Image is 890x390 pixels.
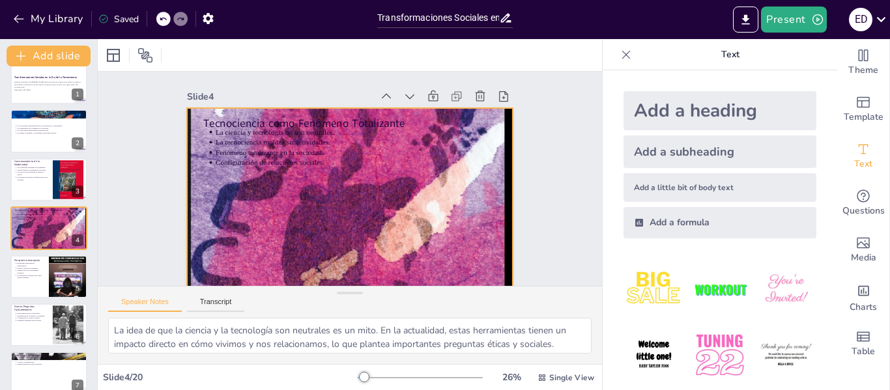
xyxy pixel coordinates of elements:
img: 5.jpeg [689,325,750,385]
div: Slide 4 / 20 [103,371,358,383]
button: Export to PowerPoint [733,7,758,33]
p: Promoción de la colaboración. [17,359,83,361]
p: Perspectiva Anarquista [14,258,45,262]
img: 4.jpeg [624,325,684,385]
div: Slide 4 [423,25,455,210]
div: 4 [72,234,83,246]
p: La tecnociencia moldea subjetividades. [366,49,405,329]
p: Fenómeno totalizante en la sociedad. [17,216,83,218]
button: Transcript [187,298,245,312]
p: Tecnociencia como Fenómeno Totalizante [14,208,83,212]
p: Impacto en la Educación [14,354,83,357]
div: Saved [98,13,139,25]
div: 6 [72,331,83,342]
div: Add a formula [624,207,816,238]
p: La promesa de progreso enfrenta una crítica profunda. [17,176,49,180]
div: Change the overall theme [837,39,889,86]
img: 6.jpeg [756,325,816,385]
span: Text [854,157,872,171]
div: Add a little bit of body text [624,173,816,202]
div: Add images, graphics, shapes or video [837,227,889,273]
span: Charts [850,300,877,314]
p: Interrogantes éticos y filosóficos. [17,312,49,314]
button: E D [849,7,872,33]
p: Preguntas esenciales para el futuro. [17,320,49,322]
p: Promoción de un conocimiento accesible. [17,269,45,273]
span: Template [844,110,883,124]
div: Add text boxes [837,133,889,180]
p: Configuración de relaciones sociales. [345,47,385,327]
p: Comunidad en el nuevo contexto. [17,317,49,320]
p: Transformación de la Realidad Social [14,114,83,118]
div: Add a subheading [624,135,816,168]
p: Análisis de la obra de [PERSON_NAME] sobre cómo la tecnociencia transforma nuestras sociedades, c... [14,81,83,89]
p: La comprensión de lo humano se ve afectada. [17,126,83,129]
input: Insert title [377,8,499,27]
p: Redefinición de métodos de enseñanza. [17,356,83,359]
div: Get real-time input from your audience [837,180,889,227]
p: Las estructuras modernas son desafiadas. [17,166,49,169]
button: Add slide [7,46,91,66]
p: La tecnociencia transforma modos de producción y conocimiento. [17,124,83,127]
div: 5 [10,255,87,298]
p: Acceso a la información. [17,361,83,364]
p: Colaboración y participación como valores centrales. [17,274,45,279]
img: 3.jpeg [756,259,816,320]
div: 6 [10,303,87,346]
p: Redefinición de la libertad y autonomía. [17,314,49,317]
img: 1.jpeg [624,259,684,320]
div: 1 [10,61,87,104]
span: Theme [848,63,878,77]
p: Cuestionamiento de la Modernidad [14,160,49,167]
p: Nuevas formas de organización del saber. [17,169,49,171]
div: 26 % [496,371,527,383]
p: La ciencia y tecnología no son neutrales. [17,211,83,214]
button: My Library [10,8,89,29]
div: E D [849,8,872,31]
div: 5 [72,283,83,294]
strong: Transformaciones Sociales en la Era de la Tecnociencia [14,76,77,79]
p: Generated with [URL] [14,89,83,91]
div: Layout [103,45,124,66]
textarea: La idea de que la ciencia y la tecnología son neutrales es un mito. En la actualidad, estas herra... [108,318,592,354]
div: Add charts and graphs [837,273,889,320]
p: Fenómeno totalizante en la sociedad. [356,48,395,327]
p: El cambio es profundo y reconfigura estructuras sociales. [17,132,83,134]
p: Configuración de relaciones sociales. [17,218,83,221]
p: La crítica a la modernidad es práctica y teórica. [17,171,49,176]
p: La ciencia y tecnología no son neutrales. [376,50,416,330]
div: 3 [10,158,87,201]
span: Table [852,344,875,359]
span: Questions [842,204,885,218]
div: 3 [72,186,83,197]
div: 2 [72,137,83,149]
button: Speaker Notes [108,298,182,312]
p: Tecnociencia como Fenómeno Totalizante [382,38,428,331]
span: Media [851,251,876,265]
img: 2.jpeg [689,259,750,320]
p: Text [637,39,824,70]
p: La tecnociencia moldea subjetividades. [17,214,83,216]
div: 2 [10,109,87,152]
div: Add a heading [624,91,816,130]
p: La tecnociencia afecta nuestras interacciones. [17,129,83,132]
span: Position [137,48,153,63]
p: Transformación del aula tradicional. [17,363,83,366]
div: Add a table [837,320,889,367]
p: Estructuras horizontales y participativas. [17,262,45,266]
span: Single View [549,372,594,383]
p: Nuevas Preguntas Fundamentales [14,305,49,312]
div: 4 [10,206,87,249]
div: 1 [72,89,83,100]
div: Add ready made slides [837,86,889,133]
button: Present [761,7,826,33]
p: Desafío a modelos jerárquicos. [17,267,45,270]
